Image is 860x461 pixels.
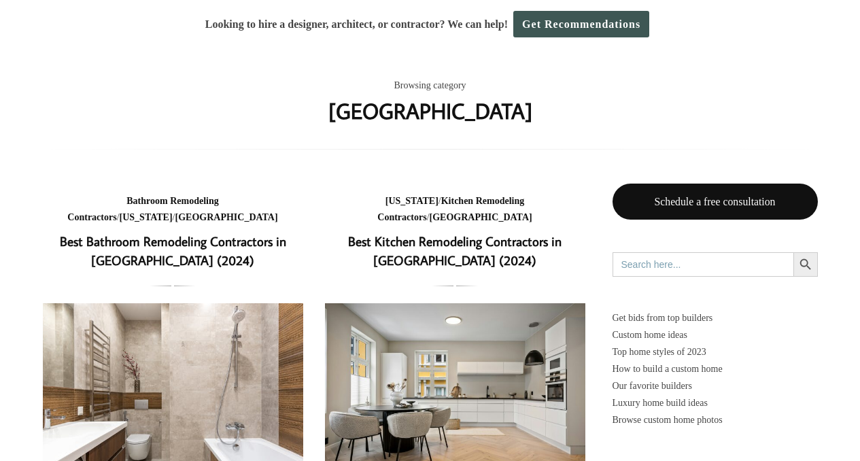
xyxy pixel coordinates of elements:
[394,78,466,95] span: Browsing category
[67,196,218,223] a: Bathroom Remodeling Contractors
[120,212,173,222] a: [US_STATE]
[613,326,818,343] a: Custom home ideas
[60,233,286,269] a: Best Bathroom Remodeling Contractors in [GEOGRAPHIC_DATA] (2024)
[377,196,524,223] a: Kitchen Remodeling Contractors
[613,394,818,411] a: Luxury home build ideas
[613,360,818,377] a: How to build a custom home
[328,95,532,127] h1: [GEOGRAPHIC_DATA]
[798,257,813,272] svg: Search
[348,233,562,269] a: Best Kitchen Remodeling Contractors in [GEOGRAPHIC_DATA] (2024)
[43,193,303,226] div: / /
[430,212,532,222] a: [GEOGRAPHIC_DATA]
[613,309,818,326] p: Get bids from top builders
[613,343,818,360] a: Top home styles of 2023
[613,184,818,220] a: Schedule a free consultation
[325,193,585,226] div: / /
[175,212,278,222] a: [GEOGRAPHIC_DATA]
[613,252,793,277] input: Search here...
[513,11,649,37] a: Get Recommendations
[613,411,818,428] a: Browse custom home photos
[613,377,818,394] a: Our favorite builders
[385,196,438,206] a: [US_STATE]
